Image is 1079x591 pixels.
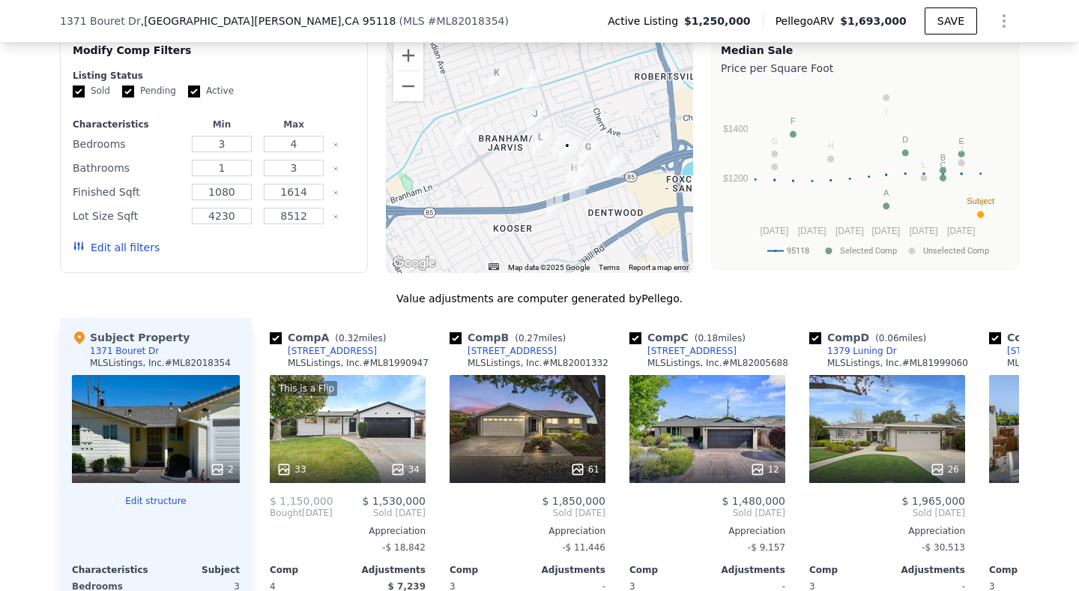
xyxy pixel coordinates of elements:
div: MLSListings, Inc. # ML81999060 [827,357,968,369]
text: [DATE] [761,226,789,236]
span: $ 1,530,000 [362,495,426,507]
text: Subject [967,196,994,205]
text: [DATE] [835,226,864,236]
text: Unselected Comp [923,246,989,256]
div: Comp [450,564,528,576]
div: Lot Size Sqft [73,205,183,226]
div: 61 [570,462,599,477]
img: Google [390,253,439,273]
span: 0.27 [519,333,539,343]
span: # ML82018354 [428,15,505,27]
div: Appreciation [629,525,785,537]
div: Bathrooms [73,157,183,178]
input: Pending [122,85,134,97]
span: -$ 30,513 [922,542,965,553]
div: Comp C [629,330,752,345]
span: Sold [DATE] [450,507,605,519]
div: Adjustments [707,564,785,576]
div: [STREET_ADDRESS] [647,345,737,357]
div: 12 [750,462,779,477]
button: Zoom in [393,40,423,70]
div: Appreciation [270,525,426,537]
span: -$ 9,157 [748,542,785,553]
label: Active [188,85,234,97]
button: Clear [333,190,339,196]
button: Show Options [989,6,1019,36]
div: MLSListings, Inc. # ML82005688 [647,357,788,369]
div: Adjustments [528,564,605,576]
div: Comp B [450,330,572,345]
button: Zoom out [393,71,423,101]
span: ( miles) [869,333,932,343]
span: $ 1,480,000 [722,495,785,507]
a: Open this area in Google Maps (opens a new window) [390,253,439,273]
div: 5025 Tifton Way [580,139,596,165]
text: F [791,116,796,125]
div: 33 [276,462,306,477]
div: 1441 Scossa Ave [532,130,548,155]
div: Finished Sqft [73,181,183,202]
span: Bought [270,507,302,519]
div: 2 [210,462,234,477]
span: $ 1,150,000 [270,495,333,507]
div: Appreciation [809,525,965,537]
text: H [828,141,834,150]
a: Report a map error [629,263,689,271]
div: 1371 Bouret Dr [90,345,159,357]
div: 1381 Lansing Ave [566,160,582,186]
button: Clear [333,166,339,172]
span: 1371 Bouret Dr [60,13,141,28]
div: MLSListings, Inc. # ML81990947 [288,357,429,369]
span: MLS [403,15,425,27]
text: 95118 [787,246,809,256]
span: ( miles) [329,333,392,343]
text: C [940,160,946,169]
button: Clear [333,214,339,220]
text: Selected Comp [840,246,897,256]
span: $1,250,000 [684,13,751,28]
div: 1533 Hallbrook Dr [489,65,505,91]
div: Modify Comp Filters [73,43,355,70]
button: Keyboard shortcuts [489,263,499,270]
div: MLSListings, Inc. # ML82001332 [468,357,608,369]
span: ( miles) [689,333,752,343]
span: Sold [DATE] [333,507,426,519]
a: 1379 Luning Dr [809,345,897,357]
div: Subject Property [72,330,190,345]
div: Characteristics [72,564,156,576]
span: $1,693,000 [840,15,907,27]
div: ( ) [399,13,509,28]
div: 34 [390,462,420,477]
text: [DATE] [910,226,938,236]
a: [STREET_ADDRESS] [629,345,737,357]
text: D [902,135,908,144]
text: B [940,153,946,162]
a: Terms (opens in new tab) [599,263,620,271]
span: Active Listing [608,13,684,28]
div: 1370 Lansing Ave [572,163,589,189]
div: Listing Status [73,70,355,82]
span: Map data ©2025 Google [508,263,590,271]
span: Pellego ARV [776,13,841,28]
div: 1379 Luning Dr [827,345,897,357]
div: 5251 Larchwood Dr [569,179,586,205]
span: 0.32 [339,333,359,343]
div: Comp A [270,330,392,345]
span: 0.06 [879,333,899,343]
text: [DATE] [947,226,976,236]
div: 1379 Luning Dr [552,132,569,157]
span: -$ 18,842 [382,542,426,553]
div: Appreciation [450,525,605,537]
input: Sold [73,85,85,97]
div: Value adjustments are computer generated by Pellego . [60,291,1019,306]
div: Median Sale [721,43,1009,58]
div: MLSListings, Inc. # ML82018354 [90,357,231,369]
div: 1264 Lansing Ave [607,152,623,178]
span: Sold [DATE] [629,507,785,519]
div: Comp [989,564,1067,576]
text: $1400 [723,124,749,134]
span: Sold [DATE] [809,507,965,519]
a: [STREET_ADDRESS] [270,345,377,357]
svg: A chart. [721,79,1009,266]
